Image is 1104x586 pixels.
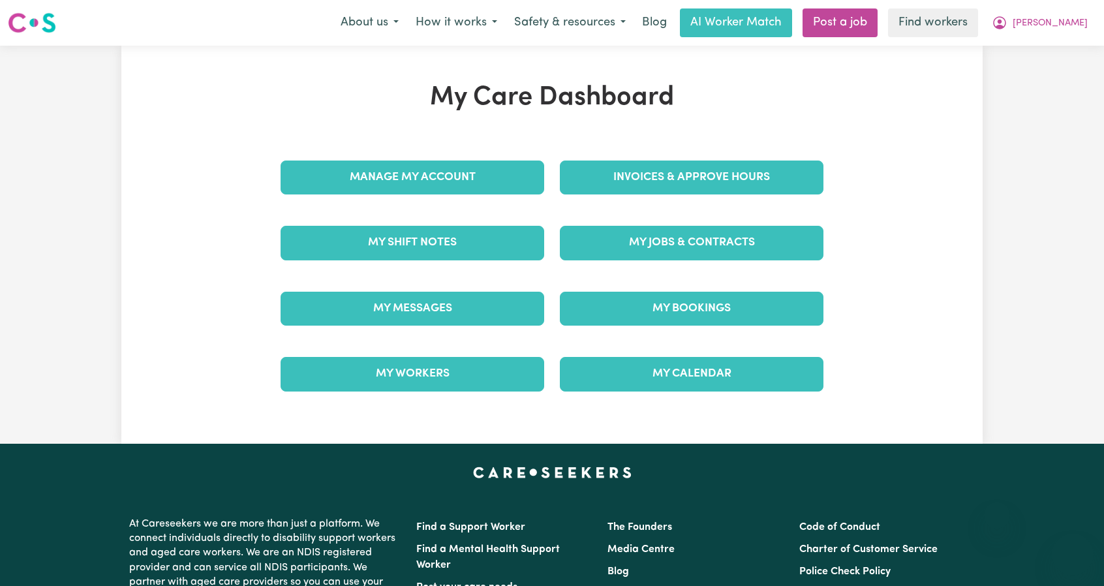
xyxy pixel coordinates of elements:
a: Blog [607,566,629,577]
a: AI Worker Match [680,8,792,37]
a: Charter of Customer Service [799,544,938,555]
img: Careseekers logo [8,11,56,35]
a: Careseekers home page [473,467,632,478]
a: My Workers [281,357,544,391]
button: Safety & resources [506,9,634,37]
a: Find a Mental Health Support Worker [416,544,560,570]
button: About us [332,9,407,37]
a: Manage My Account [281,161,544,194]
a: Police Check Policy [799,566,891,577]
a: My Messages [281,292,544,326]
a: Media Centre [607,544,675,555]
a: Invoices & Approve Hours [560,161,823,194]
a: Find a Support Worker [416,522,525,532]
a: My Calendar [560,357,823,391]
a: My Shift Notes [281,226,544,260]
iframe: Button to launch messaging window [1052,534,1094,576]
a: Find workers [888,8,978,37]
a: Code of Conduct [799,522,880,532]
button: My Account [983,9,1096,37]
a: The Founders [607,522,672,532]
a: My Jobs & Contracts [560,226,823,260]
button: How it works [407,9,506,37]
a: Blog [634,8,675,37]
a: Post a job [803,8,878,37]
iframe: Close message [984,502,1010,529]
a: My Bookings [560,292,823,326]
h1: My Care Dashboard [273,82,831,114]
a: Careseekers logo [8,8,56,38]
span: [PERSON_NAME] [1013,16,1088,31]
